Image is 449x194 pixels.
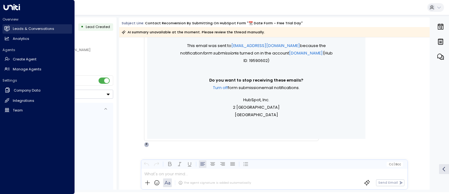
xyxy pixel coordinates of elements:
h2: Create Agent [13,57,36,62]
h2: Settings [2,78,72,83]
h2: Manage Agents [13,67,41,72]
a: [EMAIL_ADDRESS][DOMAIN_NAME] [231,42,300,50]
a: Manage Agents [2,64,72,74]
h2: Leads & Conversations [13,26,54,31]
div: Contact reconversion by submitting on HubSpot Form "📆 Date Form - Free Trial Day" [145,21,303,26]
p: This email was sent to because the notification is turned on in the account (Hub ID: 19590602) [178,42,334,64]
span: Form submission [228,84,262,92]
span: Subject Line: [122,21,144,26]
h2: Analytics [13,36,29,41]
span: Form submission [203,50,236,57]
div: P [144,142,149,147]
a: Create Agent [2,55,72,64]
div: AI summary unavailable at the moment. Please review the thread manually. [122,29,265,35]
h2: Overview [2,17,72,22]
a: Leads & Conversations [2,24,72,34]
a: Team [2,106,72,115]
span: | [394,163,395,166]
a: Turn off [213,84,228,92]
button: Cc|Bcc [387,162,403,167]
a: Analytics [2,34,72,43]
span: Lead Created [86,24,110,29]
button: Undo [143,160,150,168]
a: Integrations [2,96,72,105]
h2: Integrations [13,98,34,103]
h2: Team [13,108,23,113]
p: email notifications. [178,84,334,92]
a: [DOMAIN_NAME] [289,50,323,57]
button: Redo [153,160,160,168]
span: Cc Bcc [389,163,401,166]
h2: Agents [2,47,72,52]
h2: Company Data [14,88,41,93]
a: Company Data [2,85,72,96]
span: Do you want to stop receiving these emails? [209,77,303,84]
p: HubSpot, Inc. 2 [GEOGRAPHIC_DATA] [GEOGRAPHIC_DATA] [178,96,334,119]
div: The agent signature is added automatically [178,181,251,185]
div: • [81,22,84,31]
